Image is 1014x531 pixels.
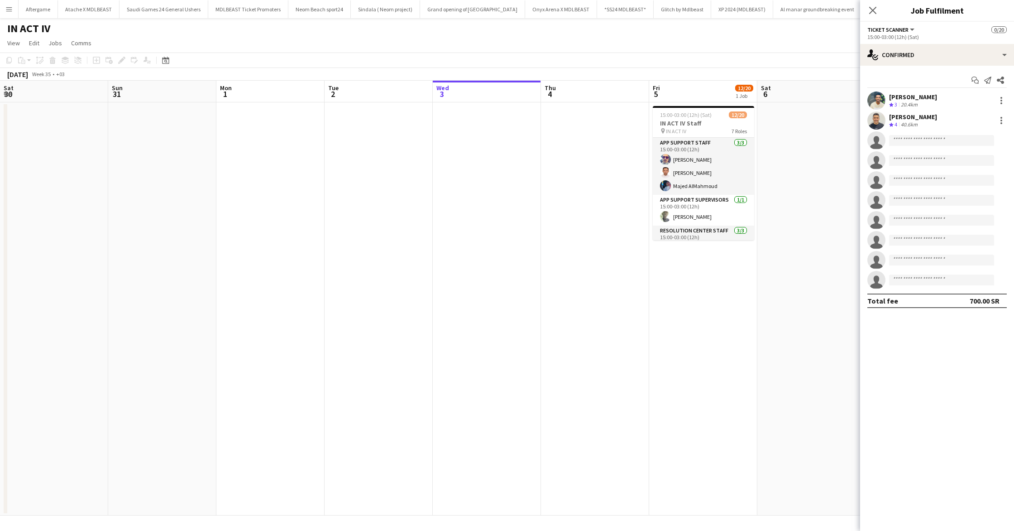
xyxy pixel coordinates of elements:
button: XP 2024 (MDLBEAST) [711,0,773,18]
span: 4 [543,89,556,99]
span: 12/20 [735,85,753,92]
span: 15:00-03:00 (12h) (Sat) [660,111,712,118]
span: Wed [436,84,449,92]
span: 2 [327,89,339,99]
span: 3 [435,89,449,99]
span: Sat [761,84,771,92]
button: Sindala ( Neom project) [351,0,420,18]
h1: IN ACT IV [7,22,50,35]
span: IN ACT IV [666,128,686,135]
div: 1 Job [736,92,753,99]
span: Comms [71,39,91,47]
span: Week 35 [30,71,53,77]
span: 0/20 [991,26,1007,33]
button: Saudi Games 24 General Ushers [120,0,208,18]
app-card-role: App Support Staff3/315:00-03:00 (12h)[PERSON_NAME][PERSON_NAME]Majed AlMahmoud [653,138,754,195]
h3: IN ACT IV Staff [653,119,754,127]
div: 40.6km [899,121,919,129]
span: 3 [894,101,897,108]
button: Onyx Arena X MDLBEAST [525,0,597,18]
button: Al manar groundbreaking event [773,0,862,18]
span: 1 [219,89,232,99]
span: Tue [328,84,339,92]
div: [PERSON_NAME] [889,93,937,101]
div: Confirmed [860,44,1014,66]
button: Neom Beach sport24 [288,0,351,18]
div: 20.4km [899,101,919,109]
button: Grand opening of [GEOGRAPHIC_DATA] [420,0,525,18]
div: [DATE] [7,70,28,79]
span: Fri [653,84,660,92]
app-job-card: 15:00-03:00 (12h) (Sat)12/20IN ACT IV Staff IN ACT IV7 RolesApp Support Staff3/315:00-03:00 (12h)... [653,106,754,240]
span: 31 [110,89,123,99]
span: 5 [651,89,660,99]
div: [PERSON_NAME] [889,113,937,121]
div: Total fee [867,296,898,305]
a: View [4,37,24,49]
div: +03 [56,71,65,77]
div: 700.00 SR [970,296,1000,305]
button: Ticket Scanner [867,26,916,33]
span: 30 [2,89,14,99]
span: Ticket Scanner [867,26,909,33]
button: Glitch by Mdlbeast [654,0,711,18]
a: Comms [67,37,95,49]
button: *SS24 MDLBEAST* [597,0,654,18]
span: 7 Roles [732,128,747,135]
span: 12/20 [729,111,747,118]
span: Jobs [48,39,62,47]
app-card-role: App Support Supervisors1/115:00-03:00 (12h)[PERSON_NAME] [653,195,754,226]
h3: Job Fulfilment [860,5,1014,16]
span: 6 [760,89,771,99]
span: Edit [29,39,39,47]
span: Thu [545,84,556,92]
a: Edit [25,37,43,49]
button: MDLBEAST Ticket Promoters [208,0,288,18]
span: 4 [894,121,897,128]
span: Sun [112,84,123,92]
app-card-role: Resolution Center Staff3/315:00-03:00 (12h) [653,226,754,285]
button: Aftergame [19,0,58,18]
button: Atache X MDLBEAST [58,0,120,18]
span: Sat [4,84,14,92]
span: View [7,39,20,47]
a: Jobs [45,37,66,49]
div: 15:00-03:00 (12h) (Sat) [867,34,1007,40]
span: Mon [220,84,232,92]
